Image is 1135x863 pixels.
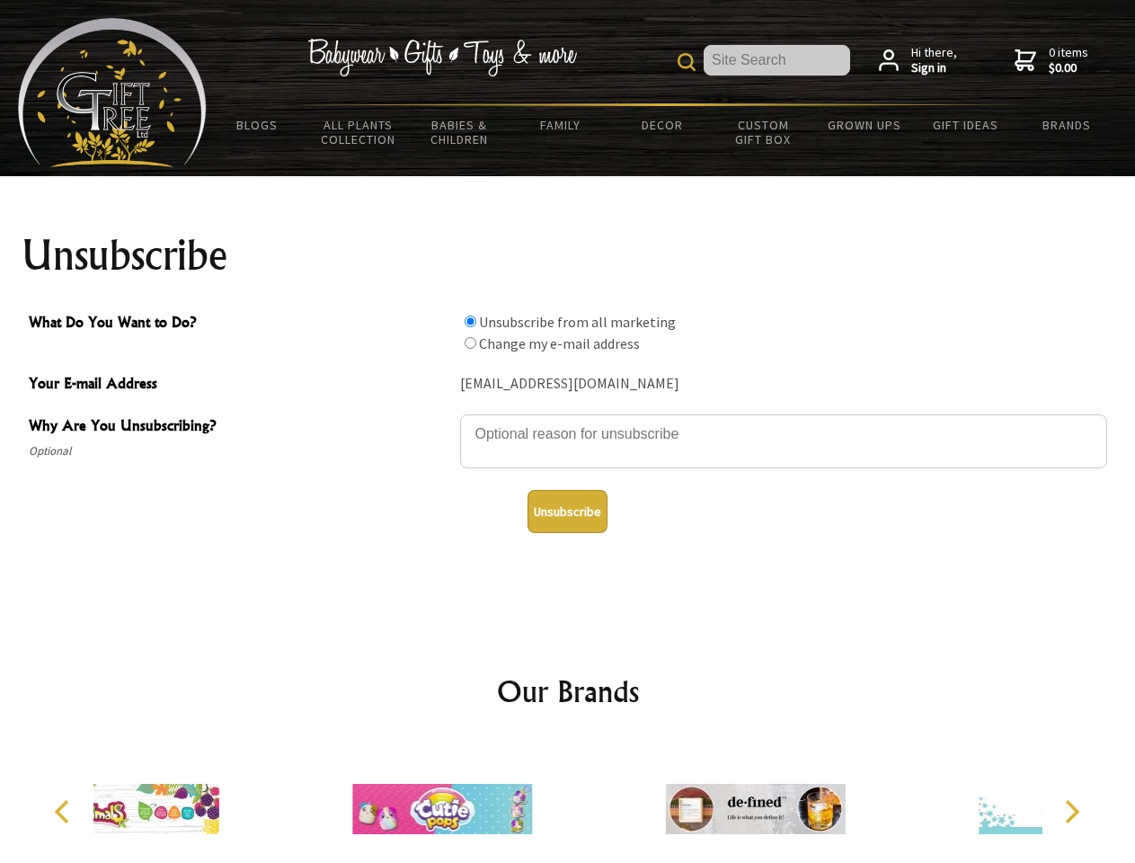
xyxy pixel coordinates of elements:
[460,414,1107,468] textarea: Why Are You Unsubscribing?
[307,39,577,76] img: Babywear - Gifts - Toys & more
[479,313,676,331] label: Unsubscribe from all marketing
[911,60,957,76] strong: Sign in
[704,45,850,76] input: Site Search
[29,440,451,462] span: Optional
[678,53,696,71] img: product search
[1015,45,1088,76] a: 0 items$0.00
[1049,60,1088,76] strong: $0.00
[465,337,476,349] input: What Do You Want to Do?
[879,45,957,76] a: Hi there,Sign in
[308,106,410,158] a: All Plants Collection
[29,372,451,398] span: Your E-mail Address
[22,234,1114,277] h1: Unsubscribe
[465,316,476,327] input: What Do You Want to Do?
[1049,44,1088,76] span: 0 items
[29,311,451,337] span: What Do You Want to Do?
[45,792,84,832] button: Previous
[911,45,957,76] span: Hi there,
[18,18,207,167] img: Babyware - Gifts - Toys and more...
[528,490,607,533] button: Unsubscribe
[713,106,814,158] a: Custom Gift Box
[479,334,640,352] label: Change my e-mail address
[207,106,308,144] a: BLOGS
[29,414,451,440] span: Why Are You Unsubscribing?
[409,106,510,158] a: Babies & Children
[611,106,713,144] a: Decor
[510,106,612,144] a: Family
[915,106,1016,144] a: Gift Ideas
[36,670,1100,713] h2: Our Brands
[1016,106,1118,144] a: Brands
[813,106,915,144] a: Grown Ups
[1051,792,1091,832] button: Next
[460,370,1107,398] div: [EMAIL_ADDRESS][DOMAIN_NAME]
